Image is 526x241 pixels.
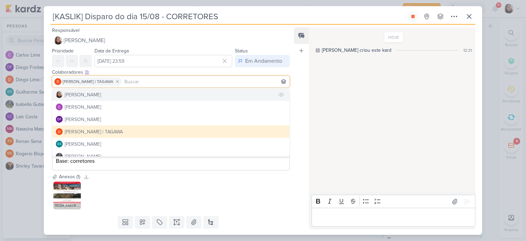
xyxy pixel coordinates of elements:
[65,91,101,98] div: [PERSON_NAME]
[56,104,63,110] img: Carlos Lima
[312,208,475,227] div: Editor editing area: main
[56,128,63,135] img: Diego Lima | TAGAWA
[54,36,62,45] img: Sharlene Khoury
[65,141,101,148] div: [PERSON_NAME]
[235,55,290,67] button: Em Andamento
[52,150,289,162] button: [PERSON_NAME]
[53,182,81,209] img: HMMAOrQzcU11Q7OfGKduBnnY9Q64tR-metaMTE1MzM0X0tBU0xJSyBfIEUtTUFJTCBNS1QgXyBLQVNMSUsgSUJJUkFQVUVSQS...
[56,116,63,123] div: Diego Freitas
[51,10,405,23] input: Kard Sem Título
[52,113,289,125] button: DF [PERSON_NAME]
[63,79,113,85] span: [PERSON_NAME] | TAGAWA
[52,27,79,33] label: Responsável
[56,153,63,160] img: Isabella Gutierres
[65,104,101,111] div: [PERSON_NAME]
[57,143,62,146] p: GS
[57,118,61,121] p: DF
[322,47,391,54] div: [PERSON_NAME] criou este kard
[245,57,282,65] div: Em Andamento
[463,47,472,53] div: 12:21
[52,138,289,150] button: GS [PERSON_NAME]
[56,141,63,147] div: Guilherme Santos
[65,128,123,135] div: [PERSON_NAME] | TAGAWA
[64,36,105,45] span: [PERSON_NAME]
[54,78,61,85] img: Diego Lima | TAGAWA
[52,125,289,138] button: [PERSON_NAME] | TAGAWA
[59,173,80,180] div: Anexos (1)
[65,116,101,123] div: [PERSON_NAME]
[52,69,290,76] div: Colaboradores
[410,14,416,19] div: Parar relógio
[123,77,288,86] input: Buscar
[56,91,63,98] img: Sharlene Khoury
[52,88,289,101] button: [PERSON_NAME]
[95,48,129,54] label: Data de Entrega
[56,157,286,165] p: Base: corretores
[52,101,289,113] button: [PERSON_NAME]
[52,34,290,47] button: [PERSON_NAME]
[52,48,74,54] label: Prioridade
[312,195,475,208] div: Editor toolbar
[65,153,101,160] div: [PERSON_NAME]
[235,48,248,54] label: Status
[95,55,232,67] input: Select a date
[53,202,81,209] div: 115334_KASLIK _ E-MAIL MKT _ KASLIK IBIRAPUERA _ BASE CORRETOR _ O IMÓVEL QUE RESPONDE ANTES DA P...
